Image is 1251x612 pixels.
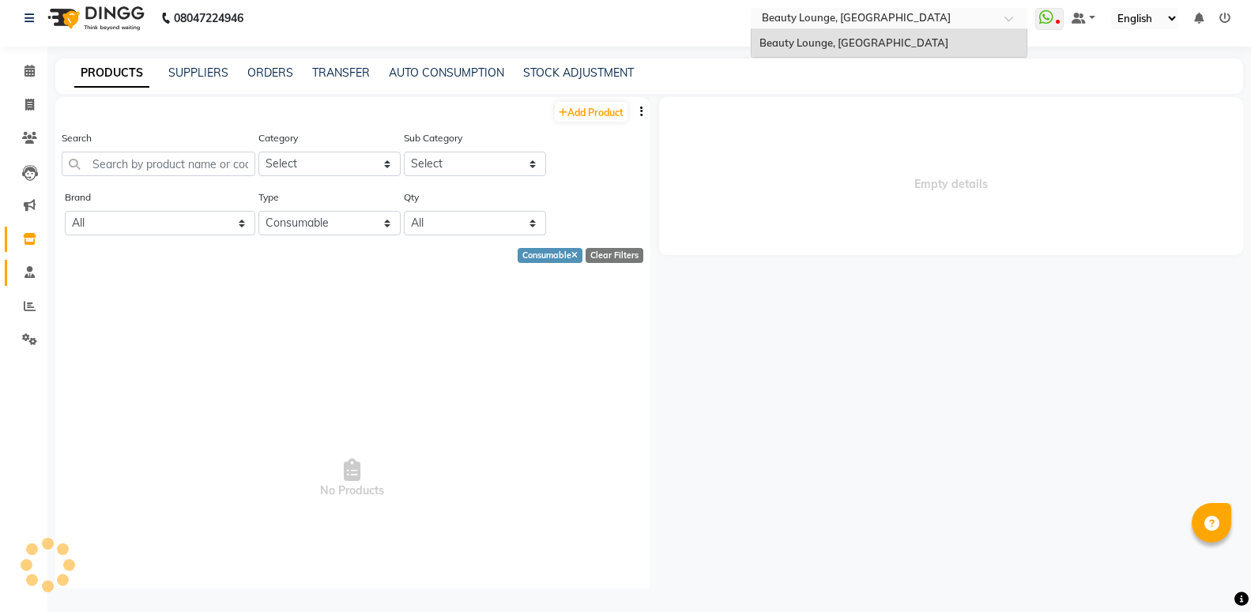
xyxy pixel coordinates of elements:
a: TRANSFER [312,66,370,80]
a: STOCK ADJUSTMENT [523,66,634,80]
span: Empty details [659,97,1244,255]
span: Beauty Lounge, [GEOGRAPHIC_DATA] [759,36,948,49]
a: ORDERS [247,66,293,80]
a: Add Product [555,102,627,122]
a: PRODUCTS [74,59,149,88]
label: Type [258,190,279,205]
a: SUPPLIERS [168,66,228,80]
label: Sub Category [404,131,462,145]
label: Brand [65,190,91,205]
div: Consumable [518,248,582,263]
ng-dropdown-panel: Options list [751,28,1027,58]
input: Search by product name or code [62,152,255,176]
label: Category [258,131,298,145]
label: Search [62,131,92,145]
a: AUTO CONSUMPTION [389,66,504,80]
label: Qty [404,190,419,205]
div: Clear Filters [586,248,643,263]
